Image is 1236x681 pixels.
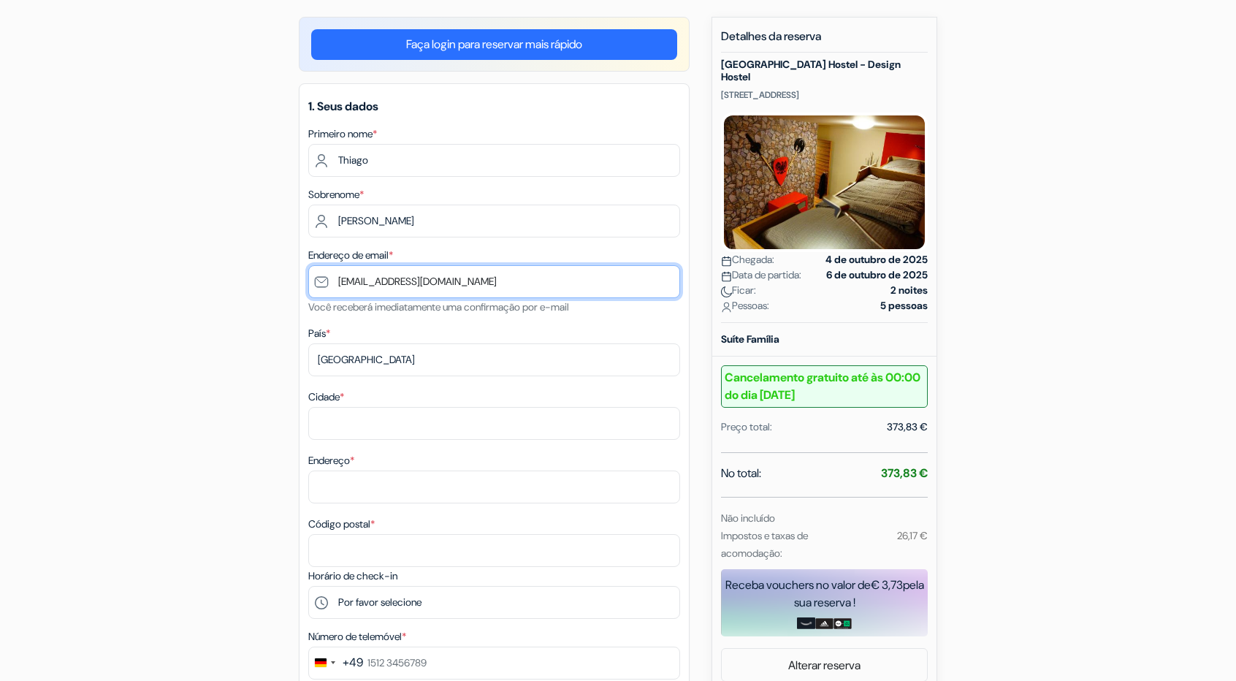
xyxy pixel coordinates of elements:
[721,332,779,346] font: Suíte Família
[825,253,928,266] font: 4 de outubro de 2025
[308,454,350,467] font: Endereço
[308,390,340,403] font: Cidade
[308,517,370,530] font: Código postal
[880,299,928,312] font: 5 pessoas
[308,188,359,201] font: Sobrenome
[826,268,928,281] font: 6 de outubro de 2025
[721,529,808,560] font: Impostos e taxas de acomodação:
[797,617,815,629] img: amazon-card-no-text.png
[897,529,928,542] font: 26,17 €
[725,577,871,593] font: Receba vouchers no valor de
[725,370,920,403] font: Cancelamento gratuito até às 00:00 do dia [DATE]
[732,253,774,266] font: Chegada:
[881,465,928,481] font: 373,83 €
[722,651,927,680] a: Alterar reserva
[406,37,582,52] font: Faça login para reservar mais rápido
[308,630,402,643] font: Número de telemóvel
[721,271,732,282] img: calendar.svg
[721,58,901,83] font: [GEOGRAPHIC_DATA] Hostel - Design Hostel
[788,658,861,673] font: Alterar reserva
[308,205,680,237] input: Digite o sobrenome
[308,127,373,140] font: Primeiro nome
[308,327,326,340] font: País
[833,618,852,630] img: uber-uber-eats-card.png
[721,256,732,267] img: calendar.svg
[308,144,680,177] input: Digite o primeiro nome
[308,265,680,298] input: Digite o endereço de e-mail
[308,248,389,262] font: Endereço de email
[308,647,680,680] input: 1512 3456789
[378,99,659,114] a: contorno_de_erro
[732,299,769,312] font: Pessoas:
[308,300,569,313] font: Você receberá imediatamente uma confirmação por e-mail
[721,28,821,44] font: Detalhes da reserva
[732,268,801,281] font: Data de partida:
[871,577,903,593] font: € 3,73
[732,284,756,297] font: Ficar:
[721,511,775,525] font: Não incluído
[887,420,928,433] font: 373,83 €
[721,302,732,313] img: user_icon.svg
[378,102,659,119] font: contorno_de_erro
[343,654,363,672] div: +49
[815,618,833,630] img: adidas-card.png
[308,99,378,114] font: 1. Seus dados
[721,286,732,297] img: moon.svg
[721,89,799,101] font: [STREET_ADDRESS]
[308,569,397,582] font: Horário de check-in
[721,465,761,481] font: No total:
[311,29,677,60] a: Faça login para reservar mais rápido
[890,284,928,297] font: 2 noites
[721,420,772,433] font: Preço total:
[309,647,363,679] button: Selecione o país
